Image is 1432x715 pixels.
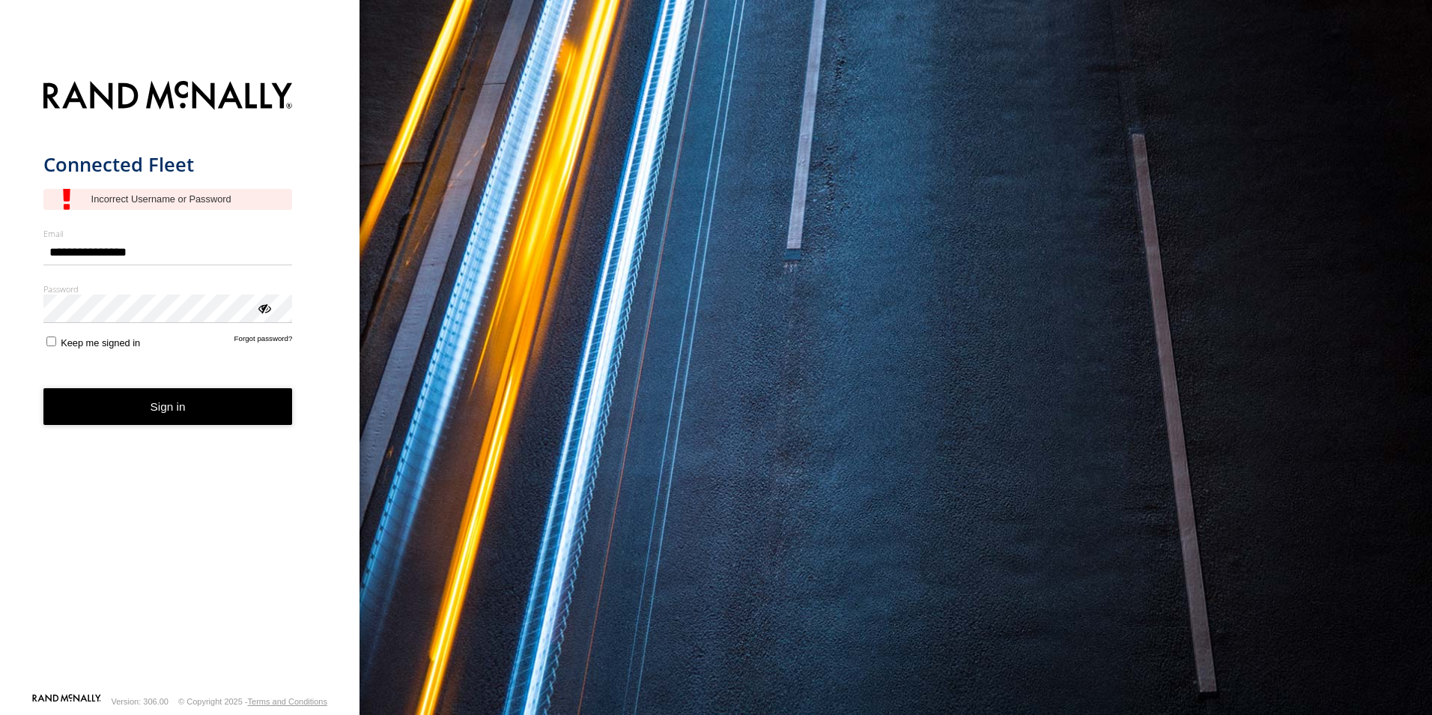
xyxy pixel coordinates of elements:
h1: Connected Fleet [43,152,293,177]
label: Password [43,283,293,295]
input: Keep me signed in [46,337,56,346]
form: main [43,72,317,693]
a: Terms and Conditions [248,697,327,706]
span: Keep me signed in [61,337,140,349]
a: Visit our Website [32,694,101,709]
label: Email [43,228,293,239]
div: ViewPassword [256,300,271,315]
div: © Copyright 2025 - [178,697,327,706]
button: Sign in [43,388,293,425]
div: Version: 306.00 [112,697,169,706]
a: Forgot password? [234,334,293,349]
img: Rand McNally [43,78,293,116]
